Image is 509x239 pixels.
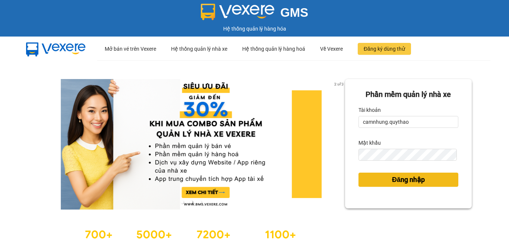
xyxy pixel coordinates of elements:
[201,4,275,20] img: logo 2
[320,37,343,61] div: Về Vexere
[335,79,345,210] button: next slide / item
[358,43,411,55] button: Đăng ký dùng thử
[181,201,184,204] li: slide item 1
[201,11,309,17] a: GMS
[364,45,405,53] span: Đăng ký dùng thử
[392,174,425,185] span: Đăng nhập
[37,79,48,210] button: previous slide / item
[19,37,93,61] img: mbUUG5Q.png
[171,37,227,61] div: Hệ thống quản lý nhà xe
[358,137,381,149] label: Mật khẩu
[358,149,457,161] input: Mật khẩu
[199,201,202,204] li: slide item 3
[105,37,156,61] div: Mở bán vé trên Vexere
[332,79,345,89] p: 2 of 3
[358,104,381,116] label: Tài khoản
[280,6,308,19] span: GMS
[2,25,507,33] div: Hệ thống quản lý hàng hóa
[358,89,458,100] div: Phần mềm quản lý nhà xe
[190,201,193,204] li: slide item 2
[358,173,458,187] button: Đăng nhập
[242,37,305,61] div: Hệ thống quản lý hàng hoá
[358,116,458,128] input: Tài khoản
